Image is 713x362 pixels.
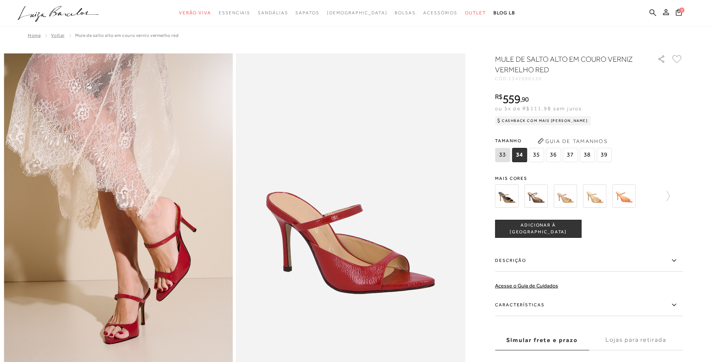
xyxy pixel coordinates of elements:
[529,148,544,162] span: 35
[495,294,683,316] label: Características
[179,6,211,20] a: noSubCategoriesText
[679,8,684,13] span: 0
[524,184,548,208] img: MULE DE SALTO ALTO EM COURO VERDE TOMILHO
[580,148,595,162] span: 38
[546,148,561,162] span: 36
[295,10,319,15] span: Sapatos
[327,6,388,20] a: noSubCategoriesText
[75,33,179,38] span: MULE DE SALTO ALTO EM COURO VERNIZ VERMELHO RED
[535,135,610,147] button: Guia de Tamanhos
[423,6,457,20] a: noSubCategoriesText
[495,176,683,181] span: Mais cores
[596,148,612,162] span: 39
[327,10,388,15] span: [DEMOGRAPHIC_DATA]
[495,220,581,238] button: ADICIONAR À [GEOGRAPHIC_DATA]
[495,330,589,350] label: Simular frete e prazo
[258,10,288,15] span: Sandálias
[563,148,578,162] span: 37
[495,93,503,100] i: R$
[495,135,613,146] span: Tamanho
[395,6,416,20] a: noSubCategoriesText
[495,116,591,125] div: Cashback com Mais [PERSON_NAME]
[179,10,211,15] span: Verão Viva
[612,184,636,208] img: MULE DE SALTO ALTO EM COURO VERNIZ LARANJA SUNSET
[509,76,542,81] span: 1347000530
[219,6,250,20] a: noSubCategoriesText
[295,6,319,20] a: noSubCategoriesText
[512,148,527,162] span: 34
[495,76,645,81] div: CÓD:
[495,184,518,208] img: MULE DE SALTO ALTO EM COURO NOBUCK ONÇA
[28,33,41,38] a: Home
[493,6,515,20] a: BLOG LB
[493,10,515,15] span: BLOG LB
[51,33,65,38] a: Voltar
[503,92,520,106] span: 559
[465,6,486,20] a: noSubCategoriesText
[258,6,288,20] a: noSubCategoriesText
[554,184,577,208] img: MULE DE SALTO ALTO EM COURO VERNIZ BEGE AREIA
[522,95,529,103] span: 90
[583,184,606,208] img: MULE DE SALTO ALTO EM COURO VERNIZ BEGE ARGILA
[495,283,558,289] a: Acesse o Guia de Cuidados
[219,10,250,15] span: Essenciais
[423,10,457,15] span: Acessórios
[520,96,529,103] i: ,
[495,148,510,162] span: 33
[495,250,683,272] label: Descrição
[395,10,416,15] span: Bolsas
[465,10,486,15] span: Outlet
[495,222,581,235] span: ADICIONAR À [GEOGRAPHIC_DATA]
[495,54,636,75] h1: MULE DE SALTO ALTO EM COURO VERNIZ VERMELHO RED
[495,105,582,111] span: ou 5x de R$111,98 sem juros
[674,8,684,18] button: 0
[589,330,683,350] label: Lojas para retirada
